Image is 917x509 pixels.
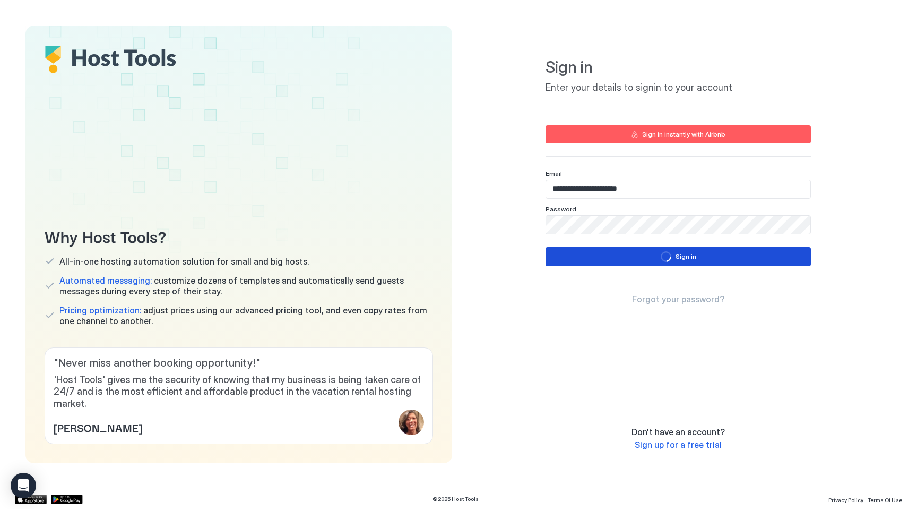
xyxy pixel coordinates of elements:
span: © 2025 Host Tools [432,496,479,503]
span: Email [546,169,562,177]
div: profile [399,410,424,435]
span: Privacy Policy [828,497,863,503]
span: 'Host Tools' gives me the security of knowing that my business is being taken care of 24/7 and is... [54,374,424,410]
span: customize dozens of templates and automatically send guests messages during every step of their s... [59,275,433,296]
span: Enter your details to signin to your account [546,82,811,94]
span: Sign in [546,57,811,78]
a: Google Play Store [51,495,83,504]
div: Open Intercom Messenger [11,473,36,498]
input: Input Field [546,180,810,198]
div: Sign in [676,252,696,261]
a: App Store [15,495,47,504]
a: Sign up for a free trial [635,439,722,451]
span: All-in-one hosting automation solution for small and big hosts. [59,256,309,267]
span: adjust prices using our advanced pricing tool, and even copy rates from one channel to another. [59,305,433,326]
span: Password [546,205,576,213]
a: Forgot your password? [632,294,724,305]
div: loading [661,251,671,262]
div: Sign in instantly with Airbnb [642,130,725,139]
a: Privacy Policy [828,494,863,505]
span: Terms Of Use [868,497,902,503]
span: Don't have an account? [631,427,725,437]
span: " Never miss another booking opportunity! " [54,357,424,370]
span: Forgot your password? [632,294,724,304]
input: Input Field [546,216,810,234]
span: [PERSON_NAME] [54,419,142,435]
a: Terms Of Use [868,494,902,505]
span: Pricing optimization: [59,305,141,316]
span: Why Host Tools? [45,224,433,248]
button: loadingSign in [546,247,811,266]
span: Automated messaging: [59,275,152,286]
button: Sign in instantly with Airbnb [546,125,811,143]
